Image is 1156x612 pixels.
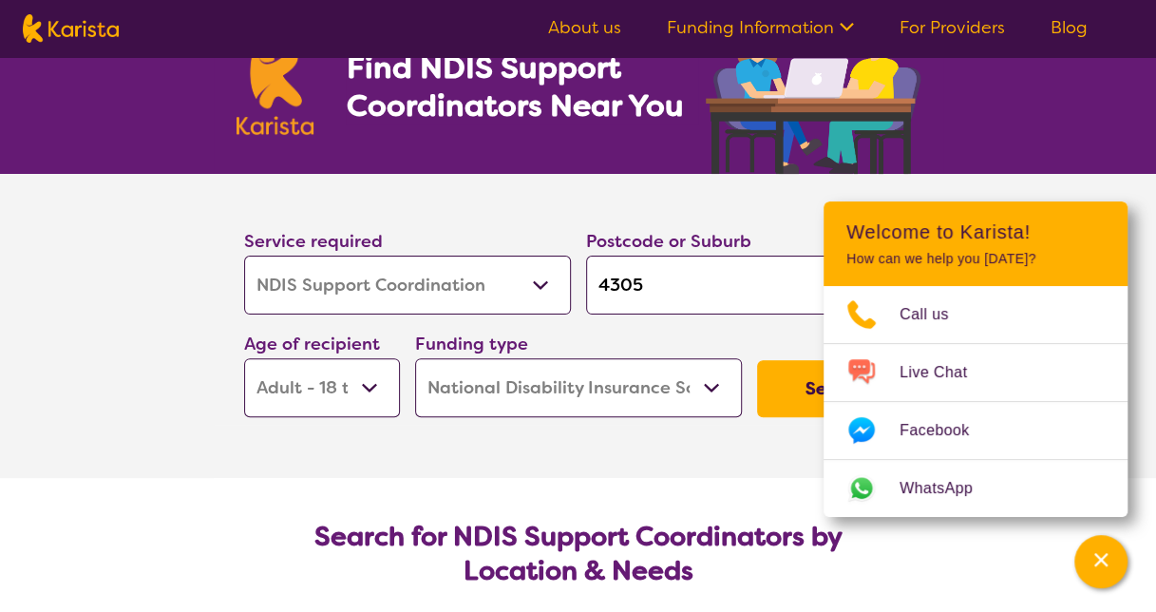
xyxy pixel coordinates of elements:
[244,333,380,355] label: Age of recipient
[846,251,1105,267] p: How can we help you [DATE]?
[586,230,751,253] label: Postcode or Suburb
[548,16,621,39] a: About us
[824,286,1128,517] ul: Choose channel
[244,230,383,253] label: Service required
[23,14,119,43] img: Karista logo
[900,300,972,329] span: Call us
[346,48,697,124] h1: Find NDIS Support Coordinators Near You
[667,16,854,39] a: Funding Information
[259,520,898,588] h2: Search for NDIS Support Coordinators by Location & Needs
[900,416,992,445] span: Facebook
[1051,16,1088,39] a: Blog
[846,220,1105,243] h2: Welcome to Karista!
[824,201,1128,517] div: Channel Menu
[900,358,990,387] span: Live Chat
[706,8,920,174] img: support-coordination
[900,474,995,503] span: WhatsApp
[237,32,314,135] img: Karista logo
[586,256,913,315] input: Type
[824,460,1128,517] a: Web link opens in a new tab.
[757,360,913,417] button: Search
[415,333,528,355] label: Funding type
[900,16,1005,39] a: For Providers
[1074,535,1128,588] button: Channel Menu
